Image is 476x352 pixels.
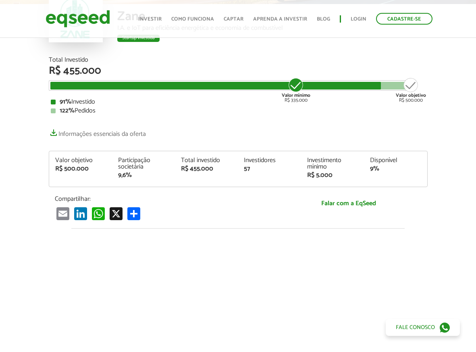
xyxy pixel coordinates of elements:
[49,57,428,63] div: Total Investido
[317,17,330,22] a: Blog
[376,13,432,25] a: Cadastre-se
[370,166,421,172] div: 9%
[253,17,307,22] a: Aprenda a investir
[60,105,75,116] strong: 122%
[370,157,421,164] div: Disponível
[46,8,110,29] img: EqSeed
[281,77,311,103] div: R$ 335.000
[51,108,426,114] div: Pedidos
[396,92,426,99] strong: Valor objetivo
[55,157,106,164] div: Valor objetivo
[276,195,422,212] a: Falar com a EqSeed
[55,166,106,172] div: R$ 500.000
[224,17,243,22] a: Captar
[282,92,310,99] strong: Valor mínimo
[181,157,232,164] div: Total investido
[55,195,264,203] p: Compartilhar:
[118,157,169,170] div: Participação societária
[108,207,124,220] a: X
[73,207,89,220] a: LinkedIn
[351,17,366,22] a: Login
[51,99,426,105] div: Investido
[138,17,162,22] a: Investir
[171,17,214,22] a: Como funciona
[307,157,358,170] div: Investimento mínimo
[244,157,295,164] div: Investidores
[118,172,169,179] div: 9,6%
[396,77,426,103] div: R$ 500.000
[117,35,160,42] div: Startup investida
[244,166,295,172] div: 57
[386,319,460,336] a: Fale conosco
[181,166,232,172] div: R$ 455.000
[307,172,358,179] div: R$ 5.000
[49,66,428,76] div: R$ 455.000
[90,207,106,220] a: WhatsApp
[49,126,146,137] a: Informações essenciais da oferta
[126,207,142,220] a: Compartilhar
[60,96,71,107] strong: 91%
[55,207,71,220] a: Email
